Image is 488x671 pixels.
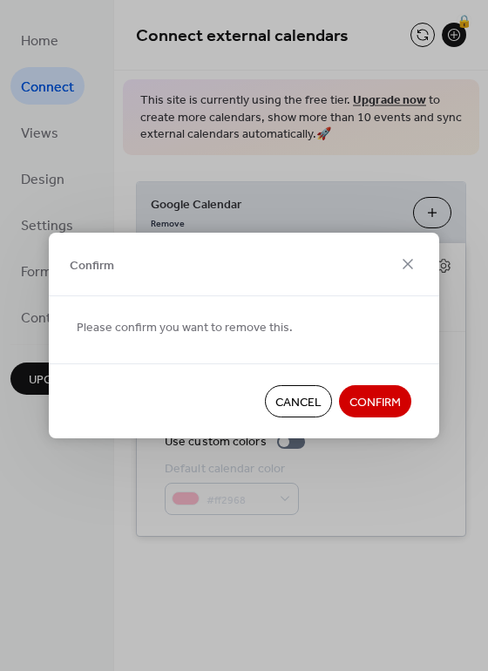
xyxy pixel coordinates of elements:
[349,394,401,412] span: Confirm
[70,256,114,274] span: Confirm
[339,385,411,417] button: Confirm
[275,394,322,412] span: Cancel
[265,385,332,417] button: Cancel
[77,319,293,337] span: Please confirm you want to remove this.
